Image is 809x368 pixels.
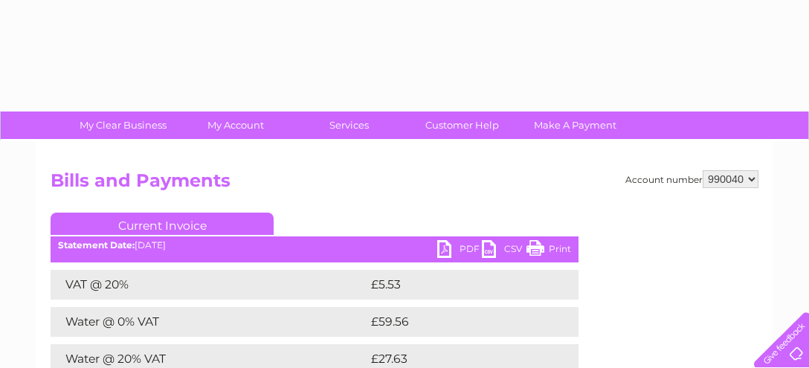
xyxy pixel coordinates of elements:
a: Make A Payment [514,112,636,139]
a: Customer Help [401,112,523,139]
a: PDF [437,240,482,262]
a: Current Invoice [51,213,274,235]
a: CSV [482,240,526,262]
td: £5.53 [367,270,544,300]
td: Water @ 0% VAT [51,307,367,337]
a: My Account [175,112,297,139]
div: Account number [625,170,758,188]
div: [DATE] [51,240,578,251]
h2: Bills and Payments [51,170,758,198]
td: £59.56 [367,307,549,337]
a: Print [526,240,571,262]
a: My Clear Business [62,112,184,139]
b: Statement Date: [58,239,135,251]
a: Services [288,112,410,139]
td: VAT @ 20% [51,270,367,300]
